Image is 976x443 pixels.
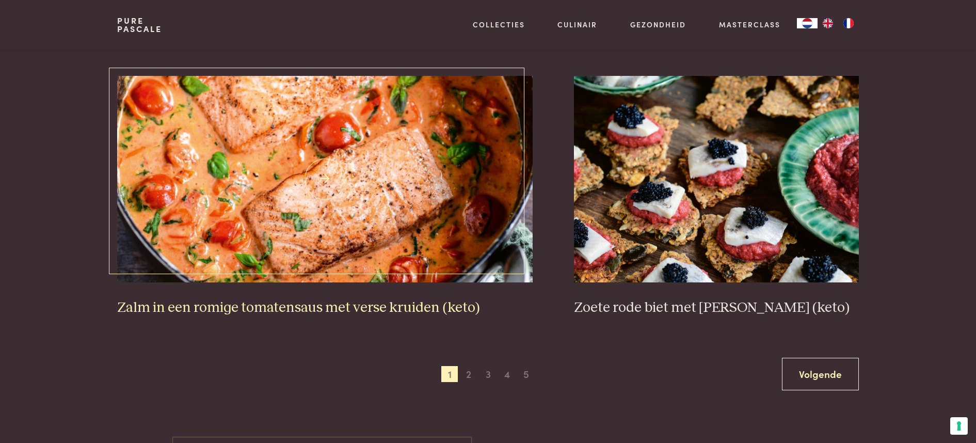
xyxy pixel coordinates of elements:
a: FR [838,18,859,28]
div: Language [797,18,818,28]
a: Gezondheid [630,19,686,30]
a: Collecties [473,19,525,30]
span: 1 [441,366,458,383]
span: 5 [518,366,535,383]
span: 3 [480,366,497,383]
img: Zoete rode biet met zure haring (keto) [574,76,859,282]
aside: Language selected: Nederlands [797,18,859,28]
img: Zalm in een romige tomatensaus met verse kruiden (keto) [117,76,533,282]
h3: Zalm in een romige tomatensaus met verse kruiden (keto) [117,299,533,317]
a: EN [818,18,838,28]
ul: Language list [818,18,859,28]
span: 2 [460,366,477,383]
a: Masterclass [719,19,780,30]
h3: Zoete rode biet met [PERSON_NAME] (keto) [574,299,859,317]
span: 4 [499,366,516,383]
a: Zoete rode biet met zure haring (keto) Zoete rode biet met [PERSON_NAME] (keto) [574,76,859,317]
a: Volgende [782,358,859,390]
a: NL [797,18,818,28]
a: Zalm in een romige tomatensaus met verse kruiden (keto) Zalm in een romige tomatensaus met verse ... [117,76,533,317]
button: Uw voorkeuren voor toestemming voor trackingtechnologieën [950,417,968,435]
a: PurePascale [117,17,162,33]
a: Culinair [557,19,597,30]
